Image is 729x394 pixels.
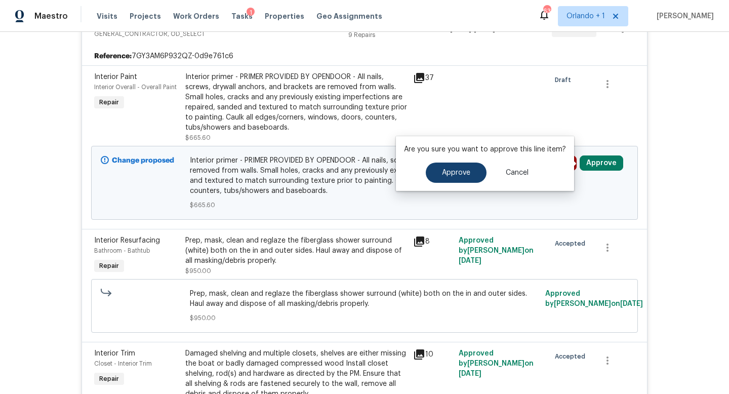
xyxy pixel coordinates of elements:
span: Orlando + 1 [566,11,605,21]
span: Properties [265,11,304,21]
button: Cancel [490,163,545,183]
span: Closet - Interior Trim [94,361,152,367]
span: Draft [555,75,575,85]
b: Change proposed [112,157,174,164]
span: Geo Assignments [316,11,382,21]
span: Projects [130,11,161,21]
b: Reference: [94,51,132,61]
div: Prep, mask, clean and reglaze the fiberglass shower surround (white) both on the in and outer sid... [185,235,407,266]
span: Interior primer - PRIMER PROVIDED BY OPENDOOR - All nails, screws, drywall anchors, and brackets ... [190,155,540,196]
span: Interior Trim [94,350,135,357]
button: Approve [426,163,487,183]
span: Prep, mask, clean and reglaze the fiberglass shower surround (white) both on the in and outer sid... [190,289,540,309]
div: 9 Repairs [348,30,450,40]
span: Maestro [34,11,68,21]
span: $950.00 [185,268,211,274]
div: 63 [543,6,550,16]
span: [DATE] [459,257,481,264]
span: Approved by [PERSON_NAME] on [459,350,534,377]
div: 7GY3AM6P932QZ-0d9e761c6 [82,47,647,65]
span: $665.60 [185,135,211,141]
span: Interior Overall - Overall Paint [94,84,177,90]
span: $950.00 [190,313,540,323]
div: 1 [247,8,255,18]
button: Approve [580,155,623,171]
span: Cancel [506,169,529,177]
span: Approved by [PERSON_NAME] on [459,237,534,264]
span: Repair [95,261,123,271]
span: [DATE] [459,370,481,377]
span: Interior Paint [94,73,137,81]
div: 10 [413,348,453,361]
div: Interior primer - PRIMER PROVIDED BY OPENDOOR - All nails, screws, drywall anchors, and brackets ... [185,72,407,133]
span: Work Orders [173,11,219,21]
span: GENERAL_CONTRACTOR, OD_SELECT [94,29,348,39]
span: Repair [95,97,123,107]
span: Repair [95,374,123,384]
span: [PERSON_NAME] [653,11,714,21]
span: Accepted [555,239,589,249]
p: Are you sure you want to approve this line item? [404,144,566,154]
div: 37 [413,72,453,84]
span: Approve [442,169,470,177]
span: Bathroom - Bathtub [94,248,150,254]
span: Approved by [PERSON_NAME] on [545,290,643,307]
span: $665.60 [190,200,540,210]
span: Tasks [231,13,253,20]
span: Interior Resurfacing [94,237,160,244]
div: 8 [413,235,453,248]
span: [DATE] [620,300,643,307]
span: Visits [97,11,117,21]
span: Accepted [555,351,589,362]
